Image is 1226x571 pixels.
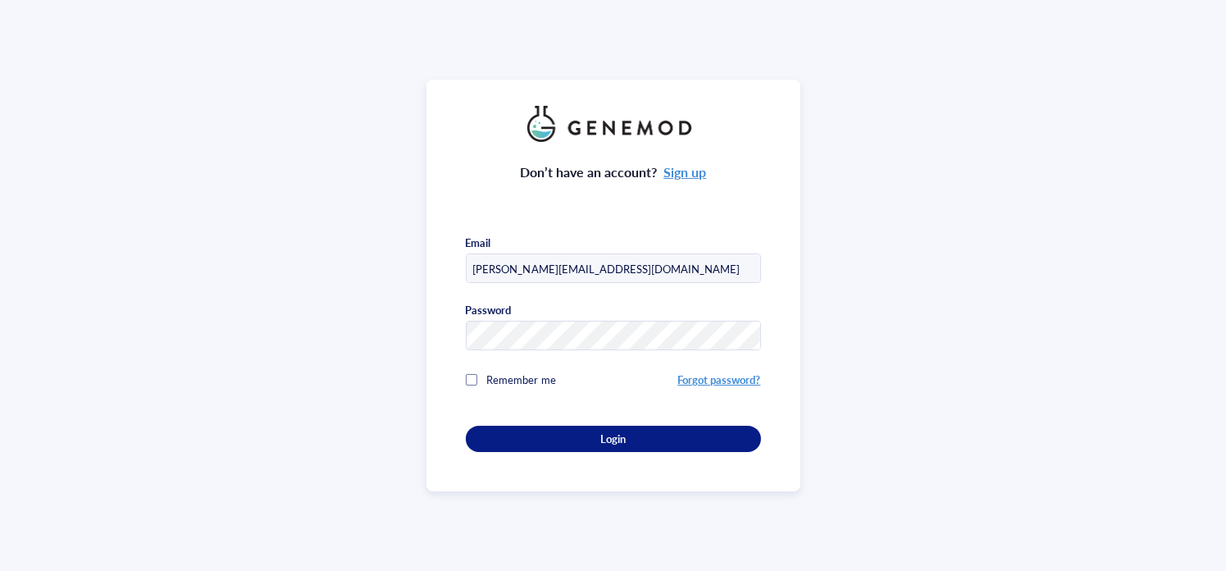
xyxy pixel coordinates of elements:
[600,432,626,446] span: Login
[663,162,706,181] a: Sign up
[520,162,707,183] div: Don’t have an account?
[466,303,512,317] div: Password
[527,106,700,142] img: genemod_logo_light-BcqUzbGq.png
[487,372,556,387] span: Remember me
[466,235,491,250] div: Email
[466,426,761,452] button: Login
[677,372,760,387] a: Forgot password?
